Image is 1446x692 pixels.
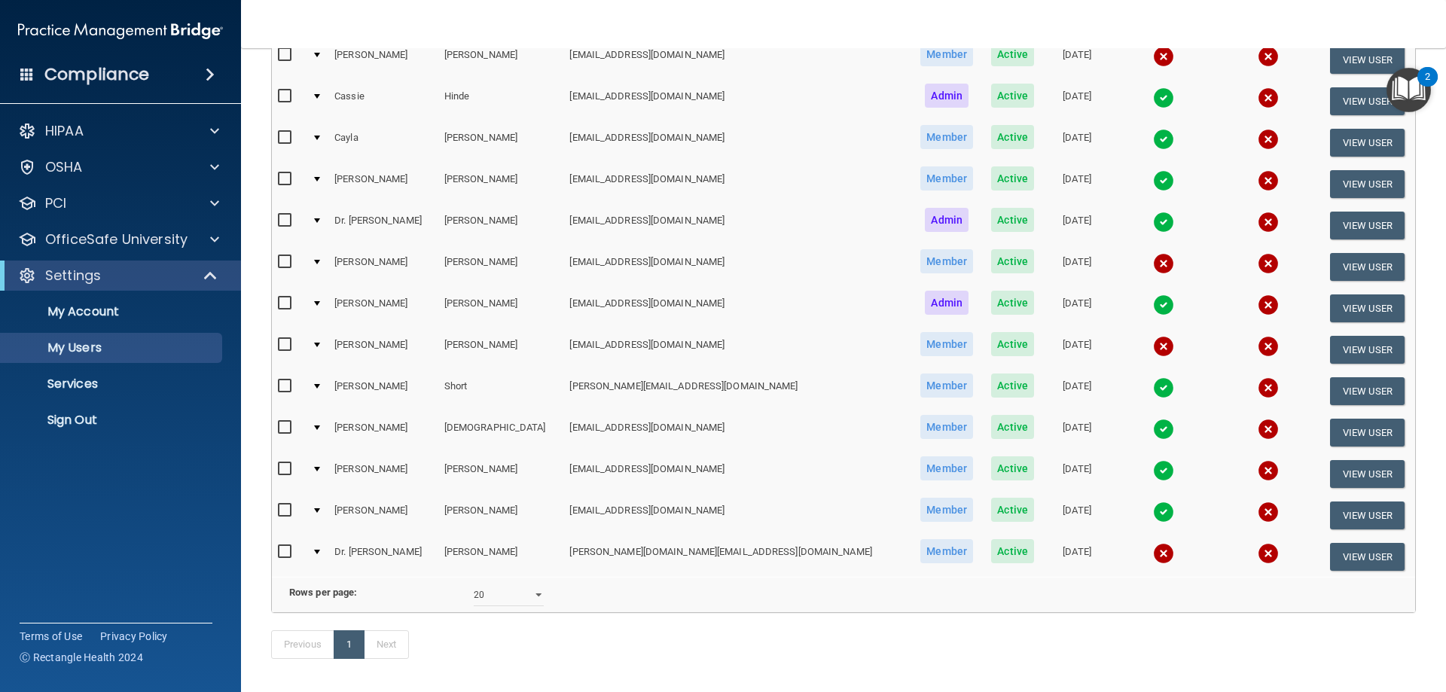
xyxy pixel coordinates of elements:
[10,340,215,355] p: My Users
[563,122,911,163] td: [EMAIL_ADDRESS][DOMAIN_NAME]
[1043,412,1112,453] td: [DATE]
[1387,68,1431,112] button: Open Resource Center, 2 new notifications
[1330,543,1405,571] button: View User
[991,373,1034,398] span: Active
[1258,46,1279,67] img: cross.ca9f0e7f.svg
[991,84,1034,108] span: Active
[563,81,911,122] td: [EMAIL_ADDRESS][DOMAIN_NAME]
[1185,585,1428,645] iframe: Drift Widget Chat Controller
[1258,170,1279,191] img: cross.ca9f0e7f.svg
[991,208,1034,232] span: Active
[1258,501,1279,523] img: cross.ca9f0e7f.svg
[45,194,66,212] p: PCI
[920,373,973,398] span: Member
[563,288,911,329] td: [EMAIL_ADDRESS][DOMAIN_NAME]
[438,81,564,122] td: Hinde
[438,288,564,329] td: [PERSON_NAME]
[438,412,564,453] td: [DEMOGRAPHIC_DATA]
[991,332,1034,356] span: Active
[563,329,911,370] td: [EMAIL_ADDRESS][DOMAIN_NAME]
[1258,253,1279,274] img: cross.ca9f0e7f.svg
[920,498,973,522] span: Member
[563,370,911,412] td: [PERSON_NAME][EMAIL_ADDRESS][DOMAIN_NAME]
[991,415,1034,439] span: Active
[920,456,973,480] span: Member
[991,42,1034,66] span: Active
[563,205,911,246] td: [EMAIL_ADDRESS][DOMAIN_NAME]
[328,495,438,536] td: [PERSON_NAME]
[925,84,969,108] span: Admin
[920,539,973,563] span: Member
[1258,129,1279,150] img: cross.ca9f0e7f.svg
[438,163,564,205] td: [PERSON_NAME]
[20,650,143,665] span: Ⓒ Rectangle Health 2024
[1330,419,1405,447] button: View User
[10,376,215,392] p: Services
[1330,501,1405,529] button: View User
[438,453,564,495] td: [PERSON_NAME]
[45,158,83,176] p: OSHA
[1258,294,1279,316] img: cross.ca9f0e7f.svg
[1330,87,1405,115] button: View User
[18,158,219,176] a: OSHA
[1330,170,1405,198] button: View User
[1330,129,1405,157] button: View User
[18,194,219,212] a: PCI
[1153,377,1174,398] img: tick.e7d51cea.svg
[1153,87,1174,108] img: tick.e7d51cea.svg
[1330,336,1405,364] button: View User
[1153,460,1174,481] img: tick.e7d51cea.svg
[289,587,357,598] b: Rows per page:
[563,412,911,453] td: [EMAIL_ADDRESS][DOMAIN_NAME]
[1153,129,1174,150] img: tick.e7d51cea.svg
[1043,495,1112,536] td: [DATE]
[1258,87,1279,108] img: cross.ca9f0e7f.svg
[438,536,564,577] td: [PERSON_NAME]
[1153,336,1174,357] img: cross.ca9f0e7f.svg
[45,267,101,285] p: Settings
[991,291,1034,315] span: Active
[1043,39,1112,81] td: [DATE]
[1153,253,1174,274] img: cross.ca9f0e7f.svg
[1258,212,1279,233] img: cross.ca9f0e7f.svg
[925,291,969,315] span: Admin
[271,630,334,659] a: Previous
[364,630,409,659] a: Next
[438,246,564,288] td: [PERSON_NAME]
[18,267,218,285] a: Settings
[1043,288,1112,329] td: [DATE]
[563,495,911,536] td: [EMAIL_ADDRESS][DOMAIN_NAME]
[1330,377,1405,405] button: View User
[334,630,365,659] a: 1
[100,629,168,644] a: Privacy Policy
[1330,253,1405,281] button: View User
[1258,419,1279,440] img: cross.ca9f0e7f.svg
[1153,170,1174,191] img: tick.e7d51cea.svg
[328,205,438,246] td: Dr. [PERSON_NAME]
[10,413,215,428] p: Sign Out
[1043,205,1112,246] td: [DATE]
[328,412,438,453] td: [PERSON_NAME]
[1425,77,1430,96] div: 2
[1153,294,1174,316] img: tick.e7d51cea.svg
[328,163,438,205] td: [PERSON_NAME]
[45,230,188,248] p: OfficeSafe University
[328,536,438,577] td: Dr. [PERSON_NAME]
[1258,377,1279,398] img: cross.ca9f0e7f.svg
[1330,294,1405,322] button: View User
[1153,419,1174,440] img: tick.e7d51cea.svg
[1258,336,1279,357] img: cross.ca9f0e7f.svg
[45,122,84,140] p: HIPAA
[1153,212,1174,233] img: tick.e7d51cea.svg
[563,536,911,577] td: [PERSON_NAME][DOMAIN_NAME][EMAIL_ADDRESS][DOMAIN_NAME]
[991,166,1034,191] span: Active
[328,246,438,288] td: [PERSON_NAME]
[18,122,219,140] a: HIPAA
[1153,543,1174,564] img: cross.ca9f0e7f.svg
[1043,453,1112,495] td: [DATE]
[925,208,969,232] span: Admin
[991,249,1034,273] span: Active
[1043,81,1112,122] td: [DATE]
[1153,501,1174,523] img: tick.e7d51cea.svg
[1330,46,1405,74] button: View User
